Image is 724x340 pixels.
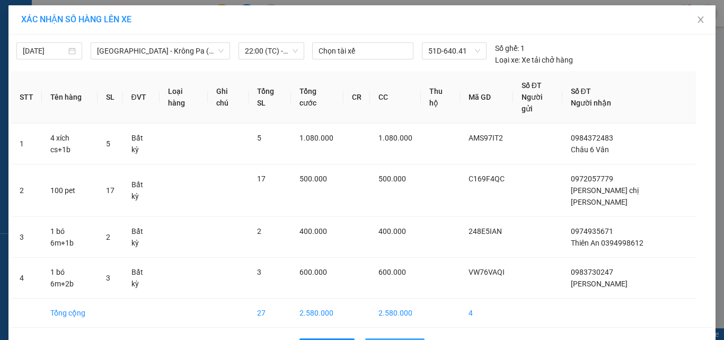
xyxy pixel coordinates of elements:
span: XÁC NHẬN SỐ HÀNG LÊN XE [21,14,131,24]
td: 27 [249,299,291,328]
span: 500.000 [299,175,327,183]
span: down [218,48,224,54]
td: 2 [11,164,42,217]
td: Bất kỳ [123,164,160,217]
span: Số ĐT [571,87,591,95]
th: CR [343,71,370,124]
span: VW76VAQI [469,268,505,276]
span: Số ghế: [495,42,519,54]
span: Châu 6 Vân [571,145,609,154]
td: 2.580.000 [370,299,421,328]
span: Loại xe: [495,54,520,66]
span: 1.080.000 [299,134,333,142]
span: 500.000 [378,175,406,183]
span: 5 [106,140,110,148]
th: STT [11,71,42,124]
th: Loại hàng [160,71,208,124]
span: 400.000 [299,227,327,236]
span: 0984372483 [571,134,613,142]
td: Tổng cộng [42,299,98,328]
span: 0974935671 [571,227,613,236]
span: 17 [257,175,266,183]
span: C169F4QC [469,175,505,183]
div: Xe tải chở hàng [495,54,573,66]
span: 600.000 [299,268,327,276]
th: SL [98,71,123,124]
span: AMS97IT2 [469,134,503,142]
td: 3 [11,217,42,258]
span: close [696,15,705,24]
span: 17 [106,186,114,195]
th: Thu hộ [421,71,460,124]
th: Mã GD [460,71,513,124]
td: 4 [11,258,42,299]
td: 100 pet [42,164,98,217]
span: Số ĐT [522,81,542,90]
span: 3 [106,274,110,282]
th: Ghi chú [208,71,249,124]
span: 22:00 (TC) - 51D-640.41 [245,43,298,59]
span: 2 [106,233,110,241]
td: Bất kỳ [123,124,160,164]
span: 5 [257,134,261,142]
span: 0972057779 [571,175,613,183]
td: Bất kỳ [123,217,160,258]
input: 15/10/2025 [23,45,66,57]
td: 1 bó 6m+1b [42,217,98,258]
span: Người gửi [522,93,543,113]
td: 1 bó 6m+2b [42,258,98,299]
span: [PERSON_NAME] [571,280,628,288]
span: 2 [257,227,261,236]
span: 248E5IAN [469,227,502,236]
td: Bất kỳ [123,258,160,299]
th: Tổng SL [249,71,291,124]
button: Close [686,5,716,35]
th: CC [370,71,421,124]
div: 1 [495,42,525,54]
span: Sài Gòn - Krông Pa (Uar) [97,43,224,59]
td: 2.580.000 [291,299,343,328]
span: 600.000 [378,268,406,276]
span: Thiên An 0394998612 [571,239,643,247]
th: Tên hàng [42,71,98,124]
th: Tổng cước [291,71,343,124]
td: 1 [11,124,42,164]
span: 51D-640.41 [428,43,480,59]
span: [PERSON_NAME] chị [PERSON_NAME] [571,186,639,206]
span: Người nhận [571,99,611,107]
td: 4 xích cs+1b [42,124,98,164]
span: 0983730247 [571,268,613,276]
span: 400.000 [378,227,406,236]
td: 4 [460,299,513,328]
span: 1.080.000 [378,134,412,142]
span: 3 [257,268,261,276]
th: ĐVT [123,71,160,124]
